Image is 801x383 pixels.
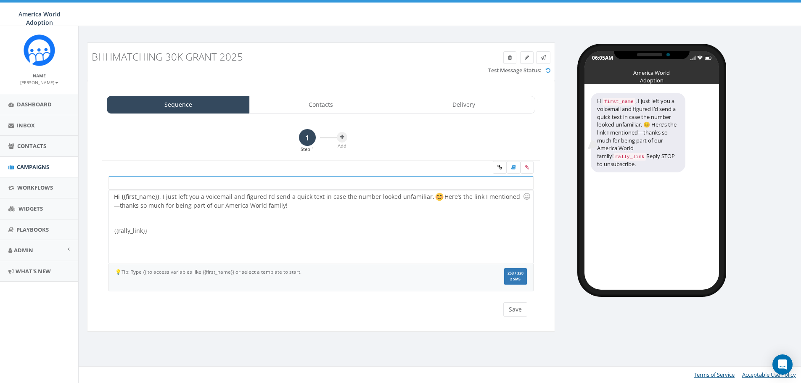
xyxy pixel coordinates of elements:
[508,271,523,276] span: 253 / 320
[525,54,529,61] span: Edit Campaign
[694,371,735,378] a: Terms of Service
[541,54,546,61] span: Send Test Message
[16,267,51,275] span: What's New
[521,161,534,174] span: Attach your media
[19,10,61,26] span: America World Adoption
[24,34,55,66] img: Rally_Corp_Icon.png
[488,66,542,74] label: Test Message Status:
[613,153,646,161] code: rally_link
[508,54,512,61] span: Delete Campaign
[631,69,673,73] div: America World Adoption
[14,246,33,254] span: Admin
[109,190,533,264] div: Hi {{first_name}}, I just left you a voicemail and figured I’d send a quick text in case the numb...
[508,277,523,281] span: 2 SMS
[92,51,432,62] h3: BhHMatching 30K Grant 2025
[592,54,613,61] div: 06:05AM
[507,161,521,174] label: Insert Template Text
[337,143,347,149] div: Add
[301,146,314,153] div: Step 1
[17,100,52,108] span: Dashboard
[603,98,635,106] code: first_name
[591,93,685,172] div: Hi , I just left you a voicemail and figured I’d send a quick text in case the number looked unfa...
[20,79,58,85] small: [PERSON_NAME]
[33,73,46,79] small: Name
[742,371,796,378] a: Acceptable Use Policy
[249,96,392,114] a: Contacts
[17,142,46,150] span: Contacts
[392,96,535,114] a: Delivery
[107,96,250,114] a: Sequence
[522,191,532,201] div: Use the TAB key to insert emoji faster
[772,354,793,375] div: Open Intercom Messenger
[109,268,463,275] div: 💡Tip: Type {{ to access variables like {{first_name}} or select a template to start.
[17,184,53,191] span: Workflows
[299,129,316,146] a: 1
[20,78,58,86] a: [PERSON_NAME]
[17,163,49,171] span: Campaigns
[503,302,527,317] button: Save
[435,193,444,201] img: 😊
[337,132,347,143] button: Add Step
[19,205,43,212] span: Widgets
[17,122,35,129] span: Inbox
[16,226,49,233] span: Playbooks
